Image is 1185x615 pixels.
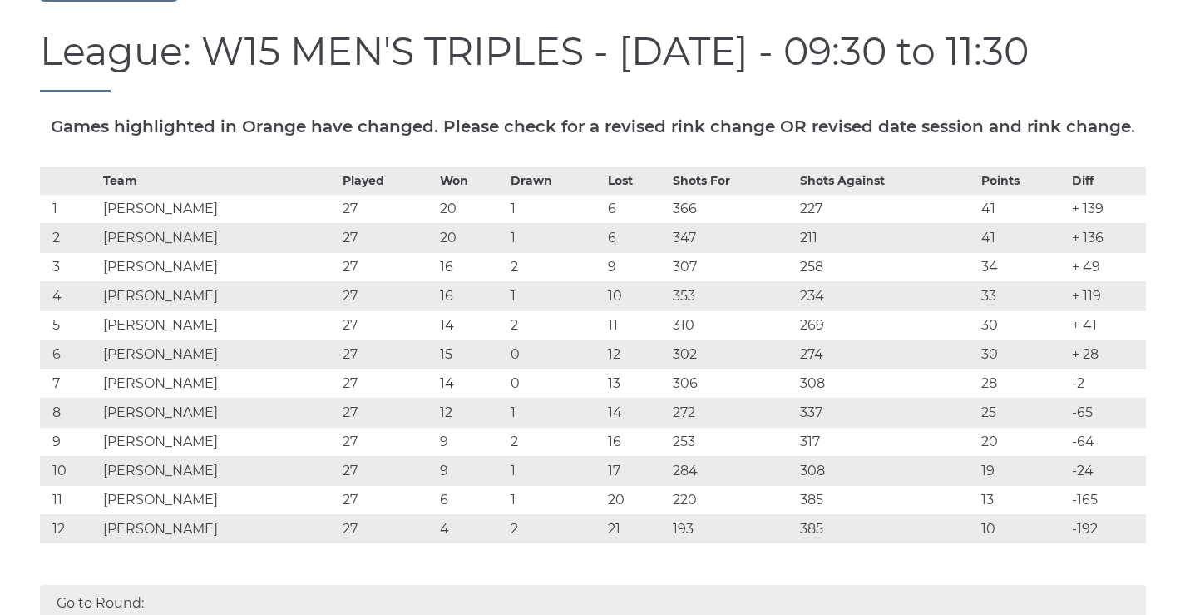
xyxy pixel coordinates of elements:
[506,194,604,223] td: 1
[40,340,100,369] td: 6
[604,456,669,485] td: 17
[669,514,797,543] td: 193
[669,167,797,194] th: Shots For
[1068,310,1145,340] td: + 41
[40,281,100,310] td: 4
[40,31,1146,92] h1: League: W15 MEN'S TRIPLES - [DATE] - 09:30 to 11:30
[669,252,797,281] td: 307
[40,223,100,252] td: 2
[99,310,338,340] td: [PERSON_NAME]
[977,514,1068,543] td: 10
[977,223,1068,252] td: 41
[604,167,669,194] th: Lost
[604,398,669,427] td: 14
[338,310,436,340] td: 27
[604,427,669,456] td: 16
[506,223,604,252] td: 1
[338,369,436,398] td: 27
[338,514,436,543] td: 27
[40,456,100,485] td: 10
[99,340,338,369] td: [PERSON_NAME]
[338,252,436,281] td: 27
[604,310,669,340] td: 11
[436,456,507,485] td: 9
[669,485,797,514] td: 220
[436,514,507,543] td: 4
[436,194,507,223] td: 20
[1068,340,1145,369] td: + 28
[338,485,436,514] td: 27
[604,252,669,281] td: 9
[40,369,100,398] td: 7
[40,117,1146,136] h5: Games highlighted in Orange have changed. Please check for a revised rink change OR revised date ...
[796,456,977,485] td: 308
[506,252,604,281] td: 2
[977,485,1068,514] td: 13
[1068,427,1145,456] td: -64
[436,427,507,456] td: 9
[436,281,507,310] td: 16
[977,398,1068,427] td: 25
[338,340,436,369] td: 27
[796,369,977,398] td: 308
[1068,252,1145,281] td: + 49
[506,398,604,427] td: 1
[604,281,669,310] td: 10
[796,281,977,310] td: 234
[436,167,507,194] th: Won
[1068,398,1145,427] td: -65
[506,514,604,543] td: 2
[99,369,338,398] td: [PERSON_NAME]
[796,167,977,194] th: Shots Against
[796,194,977,223] td: 227
[436,340,507,369] td: 15
[796,223,977,252] td: 211
[99,456,338,485] td: [PERSON_NAME]
[40,398,100,427] td: 8
[977,252,1068,281] td: 34
[977,310,1068,340] td: 30
[1068,514,1145,543] td: -192
[506,369,604,398] td: 0
[436,485,507,514] td: 6
[40,485,100,514] td: 11
[436,369,507,398] td: 14
[669,281,797,310] td: 353
[338,427,436,456] td: 27
[669,427,797,456] td: 253
[99,194,338,223] td: [PERSON_NAME]
[506,456,604,485] td: 1
[669,369,797,398] td: 306
[40,427,100,456] td: 9
[1068,369,1145,398] td: -2
[40,252,100,281] td: 3
[796,310,977,340] td: 269
[436,223,507,252] td: 20
[669,340,797,369] td: 302
[977,369,1068,398] td: 28
[99,514,338,543] td: [PERSON_NAME]
[338,398,436,427] td: 27
[338,194,436,223] td: 27
[99,223,338,252] td: [PERSON_NAME]
[99,427,338,456] td: [PERSON_NAME]
[977,456,1068,485] td: 19
[506,281,604,310] td: 1
[436,252,507,281] td: 16
[40,310,100,340] td: 5
[338,223,436,252] td: 27
[338,167,436,194] th: Played
[977,427,1068,456] td: 20
[669,310,797,340] td: 310
[796,398,977,427] td: 337
[604,223,669,252] td: 6
[506,340,604,369] td: 0
[1068,223,1145,252] td: + 136
[977,194,1068,223] td: 41
[1068,485,1145,514] td: -165
[669,194,797,223] td: 366
[436,398,507,427] td: 12
[338,281,436,310] td: 27
[977,281,1068,310] td: 33
[604,194,669,223] td: 6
